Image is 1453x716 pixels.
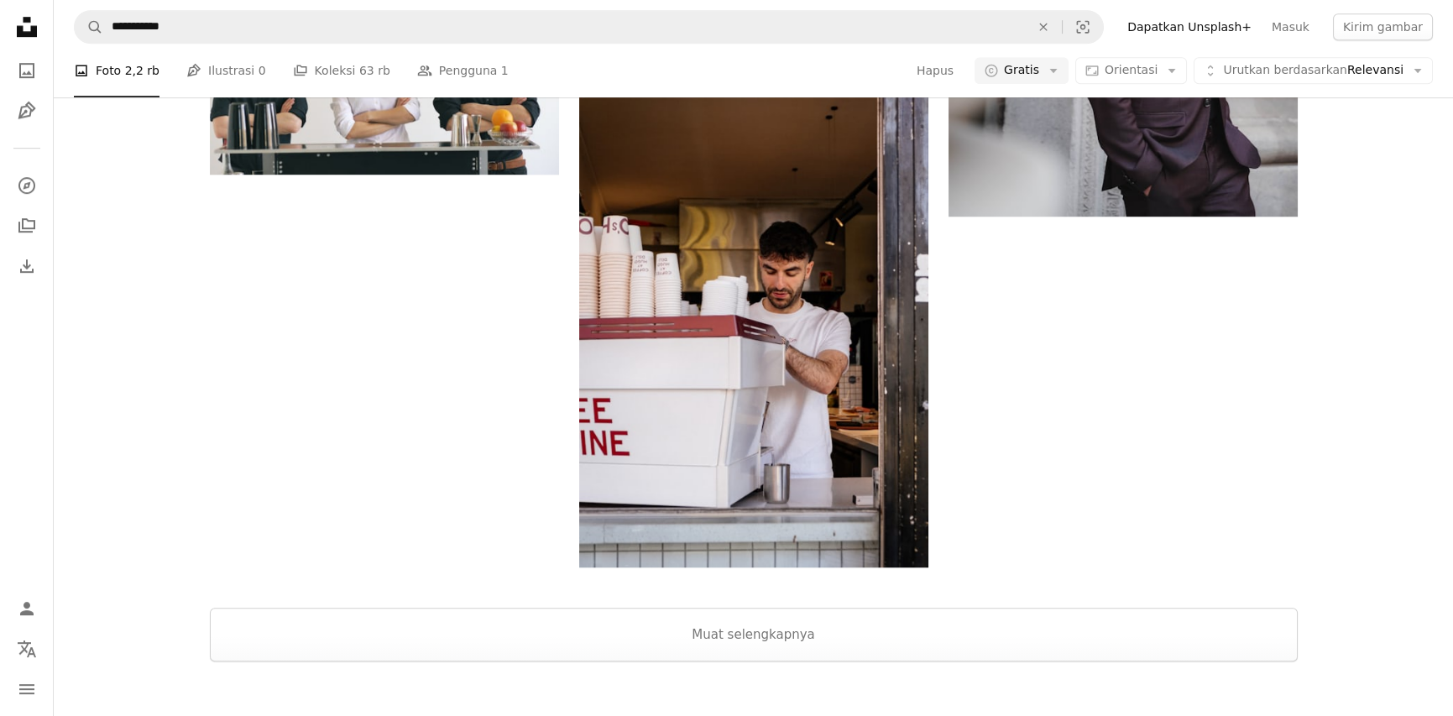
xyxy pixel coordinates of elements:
[579,298,928,313] a: Seorang barista sedang membuat kopi di belakang konter.
[10,169,44,202] a: Jelajahi
[1063,11,1103,43] button: Pencarian visual
[259,61,266,80] span: 0
[1262,13,1320,40] a: Masuk
[1105,63,1158,76] span: Orientasi
[1075,57,1187,84] button: Orientasi
[74,10,1104,44] form: Temuka visual di seluruh situs
[501,61,509,80] span: 1
[1223,63,1347,76] span: Urutkan berdasarkan
[579,44,928,567] img: Seorang barista sedang membuat kopi di belakang konter.
[10,10,44,47] a: Beranda — Unsplash
[10,592,44,625] a: Masuk/Daftar
[75,11,103,43] button: Pencarian di Unsplash
[1194,57,1433,84] button: Urutkan berdasarkanRelevansi
[10,672,44,706] button: Menu
[975,57,1069,84] button: Gratis
[293,44,390,97] a: Koleksi 63 rb
[1117,13,1262,40] a: Dapatkan Unsplash+
[916,57,954,84] button: Hapus
[1025,11,1062,43] button: Hapus
[210,608,1298,661] button: Muat selengkapnya
[359,61,390,80] span: 63 rb
[1004,62,1039,79] span: Gratis
[1223,62,1403,79] span: Relevansi
[10,54,44,87] a: Foto
[1333,13,1433,40] button: Kirim gambar
[10,94,44,128] a: Ilustrasi
[10,209,44,243] a: Koleksi
[10,249,44,283] a: Riwayat Pengunduhan
[186,44,266,97] a: Ilustrasi 0
[10,632,44,666] button: Bahasa
[417,44,509,97] a: Pengguna 1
